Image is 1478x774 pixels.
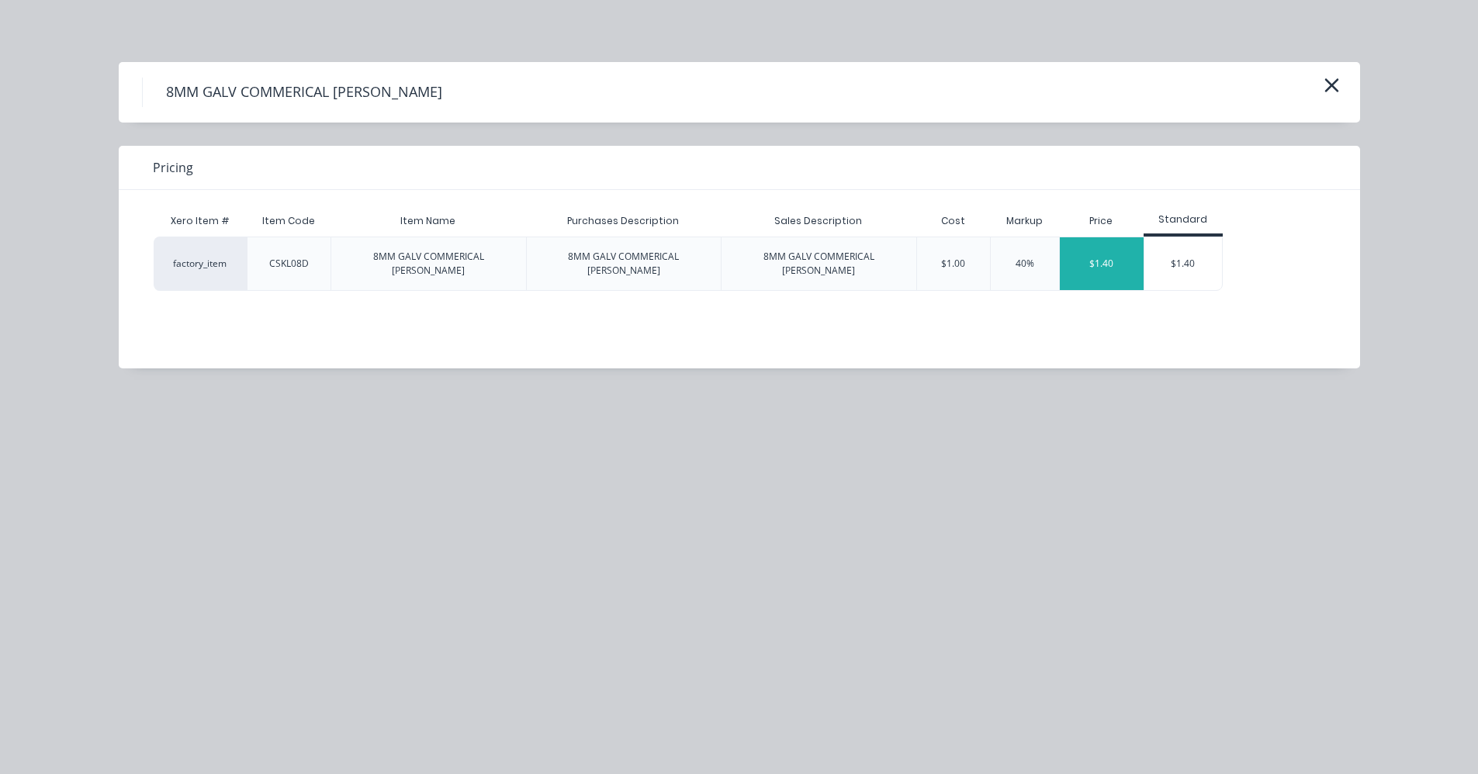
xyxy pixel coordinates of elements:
[142,78,466,107] h4: 8MM GALV COMMERICAL [PERSON_NAME]
[734,250,904,278] div: 8MM GALV COMMERICAL [PERSON_NAME]
[344,250,514,278] div: 8MM GALV COMMERICAL [PERSON_NAME]
[990,206,1059,237] div: Markup
[250,202,327,240] div: Item Code
[762,202,874,240] div: Sales Description
[1059,206,1144,237] div: Price
[388,202,468,240] div: Item Name
[555,202,691,240] div: Purchases Description
[154,237,247,291] div: factory_item
[154,206,247,237] div: Xero Item #
[1060,237,1144,290] div: $1.40
[1144,237,1222,290] div: $1.40
[153,158,193,177] span: Pricing
[1016,257,1034,271] div: 40%
[1144,213,1223,226] div: Standard
[269,257,309,271] div: CSKL08D
[941,257,965,271] div: $1.00
[539,250,709,278] div: 8MM GALV COMMERICAL [PERSON_NAME]
[916,206,991,237] div: Cost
